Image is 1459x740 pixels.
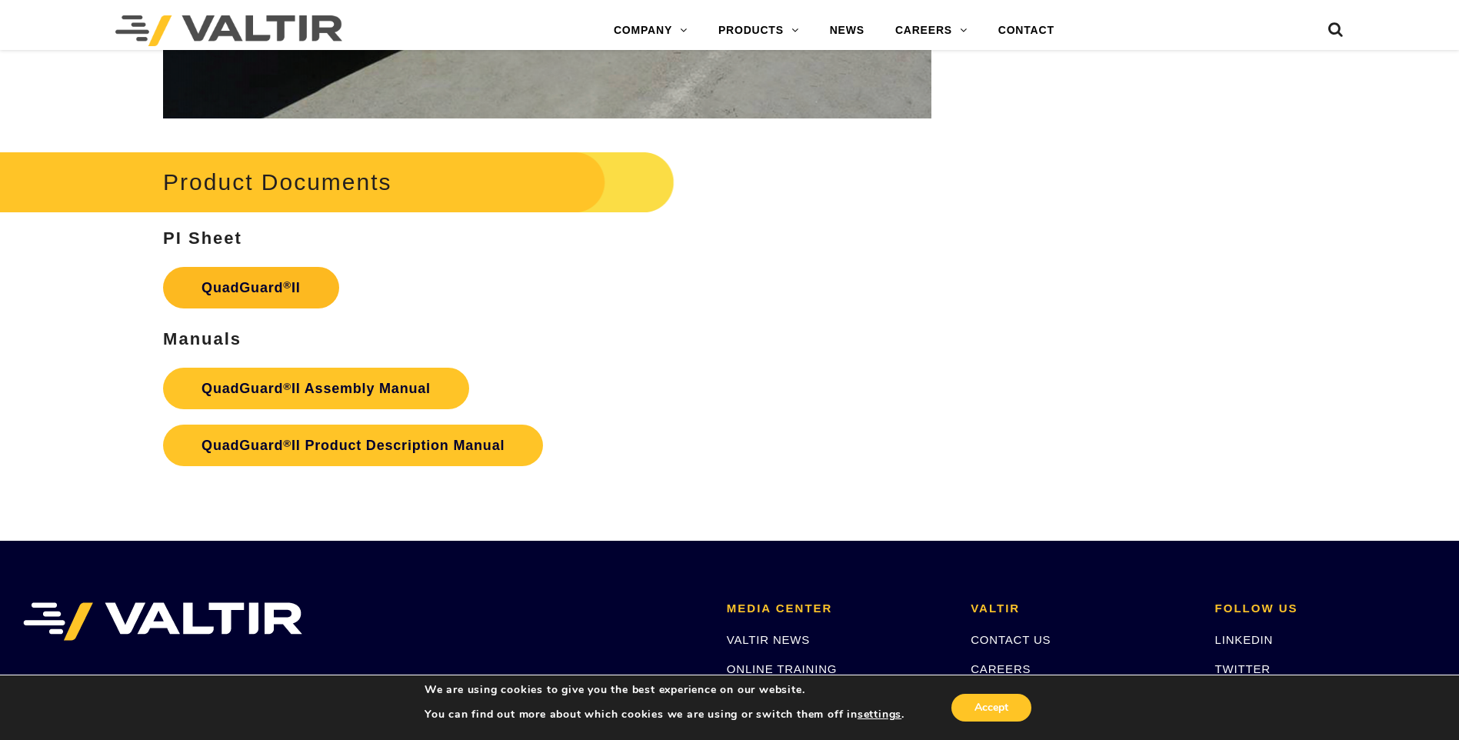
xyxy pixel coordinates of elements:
[202,381,431,396] strong: QuadGuard II Assembly Manual
[858,708,901,722] button: settings
[23,602,302,641] img: VALTIR
[971,602,1191,615] h2: VALTIR
[115,15,342,46] img: Valtir
[1215,662,1271,675] a: TWITTER
[814,15,880,46] a: NEWS
[971,633,1051,646] a: CONTACT US
[163,267,339,308] a: QuadGuard®II
[202,438,505,453] strong: QuadGuard II Product Description Manual
[727,602,948,615] h2: MEDIA CENTER
[283,438,291,449] sup: ®
[283,279,291,291] sup: ®
[283,381,291,392] sup: ®
[1215,602,1436,615] h2: FOLLOW US
[163,228,242,248] strong: PI Sheet
[703,15,814,46] a: PRODUCTS
[880,15,983,46] a: CAREERS
[598,15,703,46] a: COMPANY
[951,694,1031,722] button: Accept
[727,662,837,675] a: ONLINE TRAINING
[727,633,810,646] a: VALTIR NEWS
[971,662,1031,675] a: CAREERS
[1215,633,1274,646] a: LINKEDIN
[163,329,242,348] strong: Manuals
[425,708,904,722] p: You can find out more about which cookies we are using or switch them off in .
[163,368,469,409] a: QuadGuard®II Assembly Manual
[983,15,1070,46] a: CONTACT
[425,683,904,697] p: We are using cookies to give you the best experience on our website.
[163,425,543,466] a: QuadGuard®II Product Description Manual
